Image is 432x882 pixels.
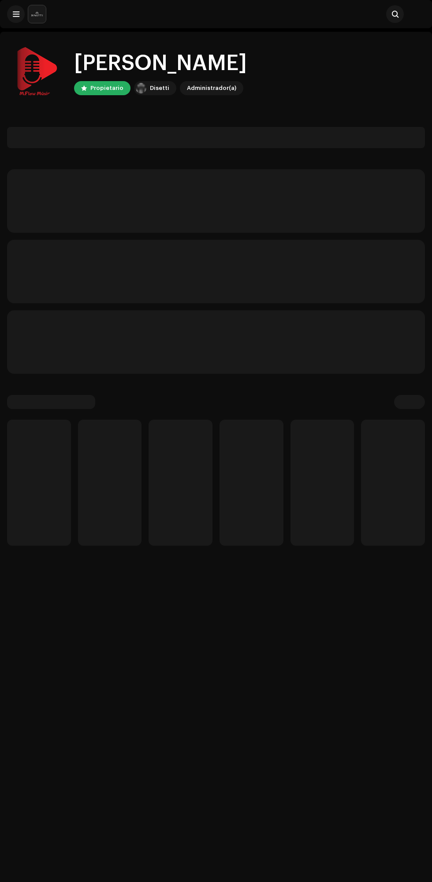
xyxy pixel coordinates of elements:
[28,5,46,23] img: 02a7c2d3-3c89-4098-b12f-2ff2945c95ee
[150,83,169,93] div: Disetti
[407,5,425,23] img: efeca760-f125-4769-b382-7fe9425873e5
[187,83,236,93] div: Administrador(a)
[7,46,60,99] img: efeca760-f125-4769-b382-7fe9425873e5
[74,49,247,78] div: [PERSON_NAME]
[136,83,146,93] img: 02a7c2d3-3c89-4098-b12f-2ff2945c95ee
[90,83,123,93] div: Propietario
